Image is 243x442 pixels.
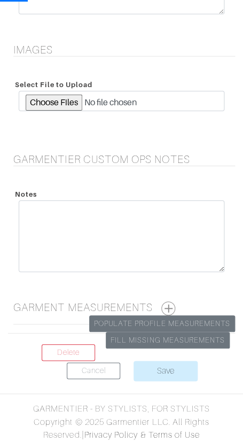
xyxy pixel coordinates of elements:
[15,77,92,92] span: Select File to Upload
[84,430,200,439] a: Privacy Policy & Terms of Use
[67,362,120,379] a: Cancel
[89,315,235,332] a: Populate Profile Measurements
[15,187,37,202] span: Notes
[34,417,209,439] span: Copyright © 2025 Garmentier LLC. All Rights Reserved.
[134,361,198,381] input: Save
[13,153,235,166] h5: Garmentier Custom Ops Notes
[106,332,230,348] a: Fill Missing Measurements
[13,43,235,56] h5: Images
[42,344,95,361] a: Delete
[13,301,235,315] h5: Garment Measurements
